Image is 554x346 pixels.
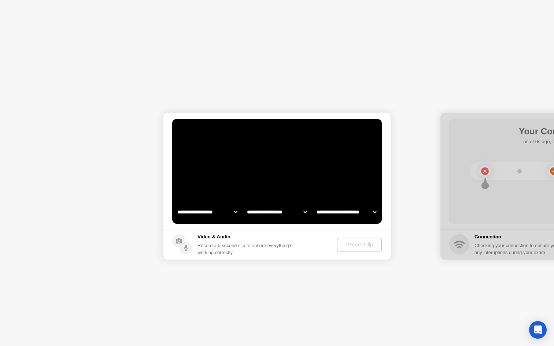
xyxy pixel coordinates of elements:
[529,321,547,339] div: Open Intercom Messenger
[337,238,382,252] button: Record Clip
[245,205,308,219] select: Available speakers
[340,242,379,248] div: Record Clip
[315,205,378,219] select: Available microphones
[197,233,295,241] h5: Video & Audio
[176,205,239,219] select: Available cameras
[197,242,295,256] div: Record a 5 second clip to ensure everything’s working correctly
